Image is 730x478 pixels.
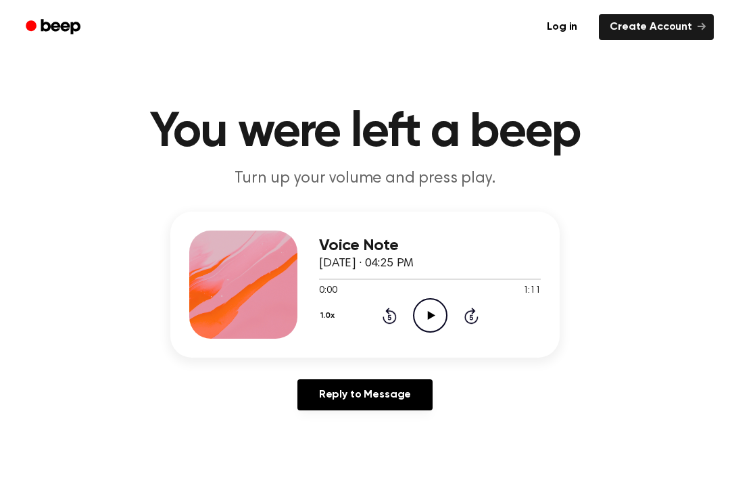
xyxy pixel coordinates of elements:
span: 0:00 [319,284,337,298]
a: Reply to Message [297,379,433,410]
h3: Voice Note [319,237,541,255]
p: Turn up your volume and press play. [105,168,625,190]
a: Create Account [599,14,714,40]
button: 1.0x [319,304,339,327]
span: 1:11 [523,284,541,298]
a: Log in [533,11,591,43]
span: [DATE] · 04:25 PM [319,258,414,270]
h1: You were left a beep [19,108,711,157]
a: Beep [16,14,93,41]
